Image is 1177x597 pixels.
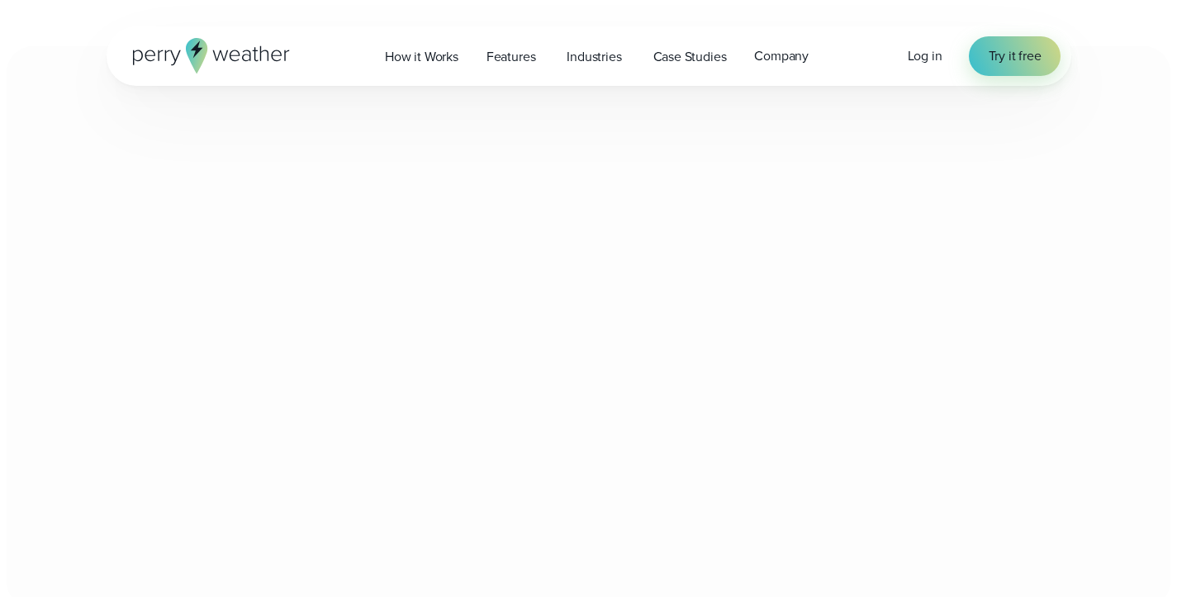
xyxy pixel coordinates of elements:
[969,36,1061,76] a: Try it free
[653,47,727,67] span: Case Studies
[908,46,942,65] span: Log in
[908,46,942,66] a: Log in
[639,40,741,73] a: Case Studies
[567,47,621,67] span: Industries
[989,46,1042,66] span: Try it free
[371,40,472,73] a: How it Works
[385,47,458,67] span: How it Works
[486,47,536,67] span: Features
[754,46,809,66] span: Company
